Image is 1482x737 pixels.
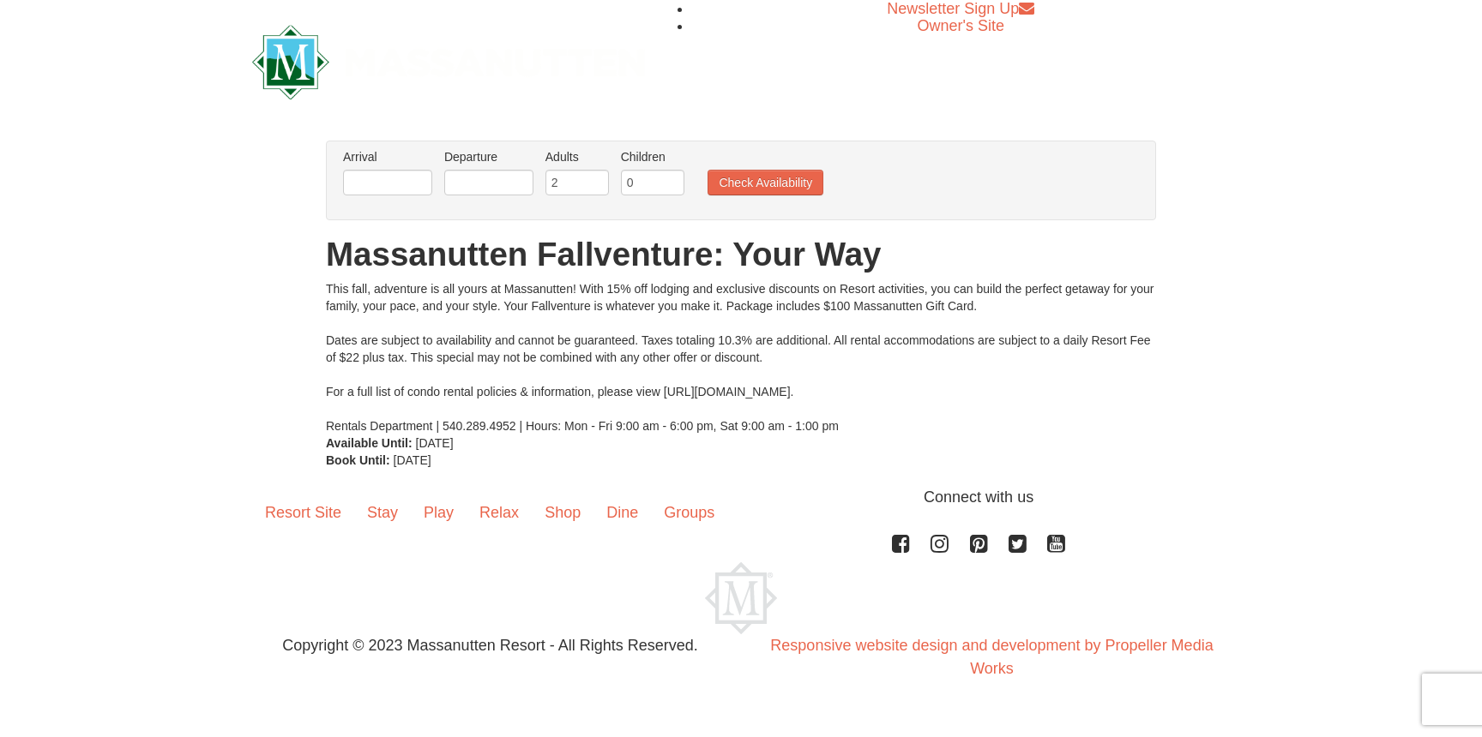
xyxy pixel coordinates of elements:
label: Adults [545,148,609,165]
label: Arrival [343,148,432,165]
strong: Book Until: [326,453,390,467]
a: Resort Site [252,486,354,539]
img: Massanutten Resort Logo [252,25,645,99]
a: Dine [593,486,651,539]
a: Stay [354,486,411,539]
a: Relax [467,486,532,539]
p: Connect with us [252,486,1230,509]
label: Departure [444,148,533,165]
div: This fall, adventure is all yours at Massanutten! With 15% off lodging and exclusive discounts on... [326,280,1156,434]
span: [DATE] [394,453,431,467]
a: Massanutten Resort [252,39,645,80]
a: Shop [532,486,593,539]
a: Groups [651,486,727,539]
label: Children [621,148,684,165]
img: Massanutten Resort Logo [705,562,777,634]
a: Responsive website design and development by Propeller Media Works [770,637,1213,677]
strong: Available Until: [326,436,413,450]
button: Check Availability [708,170,823,195]
p: Copyright © 2023 Massanutten Resort - All Rights Reserved. [239,634,741,657]
a: Owner's Site [918,17,1004,34]
span: [DATE] [416,436,454,450]
a: Play [411,486,467,539]
h1: Massanutten Fallventure: Your Way [326,237,1156,272]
